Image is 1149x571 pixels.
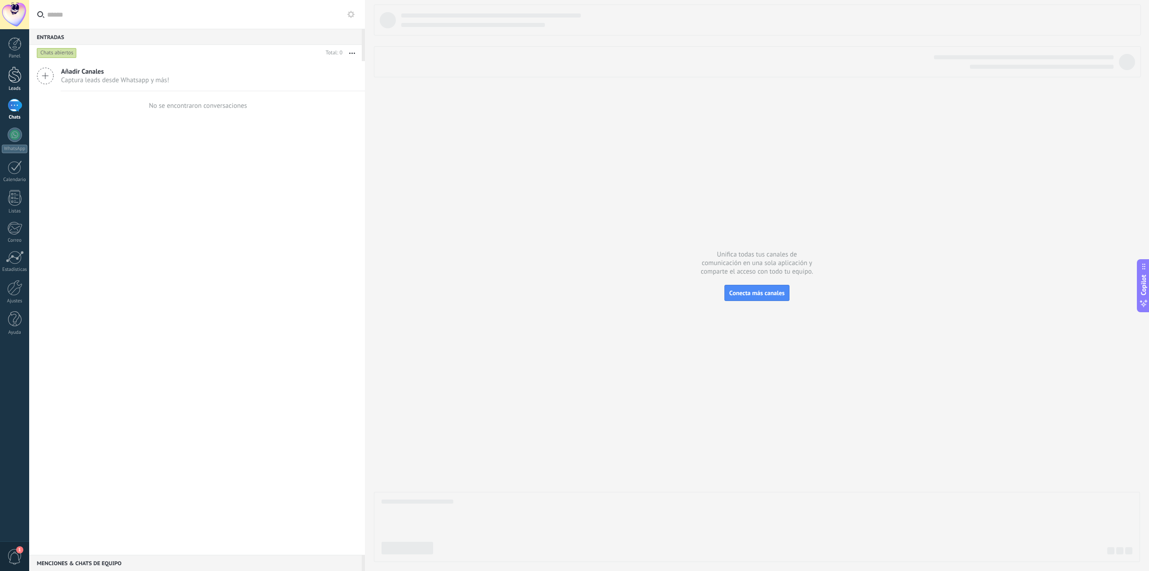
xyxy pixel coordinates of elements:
button: Más [342,45,362,61]
div: Correo [2,238,28,243]
span: Añadir Canales [61,67,169,76]
div: Chats [2,115,28,120]
div: Entradas [29,29,362,45]
div: Leads [2,86,28,92]
div: Panel [2,53,28,59]
div: WhatsApp [2,145,27,153]
span: Conecta más canales [729,289,785,297]
div: No se encontraron conversaciones [149,102,247,110]
div: Chats abiertos [37,48,77,58]
div: Ayuda [2,330,28,336]
div: Ajustes [2,298,28,304]
div: Calendario [2,177,28,183]
div: Total: 0 [322,49,342,58]
span: Captura leads desde Whatsapp y más! [61,76,169,84]
span: 1 [16,546,23,553]
div: Menciones & Chats de equipo [29,555,362,571]
button: Conecta más canales [724,285,789,301]
div: Listas [2,208,28,214]
span: Copilot [1139,274,1148,295]
div: Estadísticas [2,267,28,273]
